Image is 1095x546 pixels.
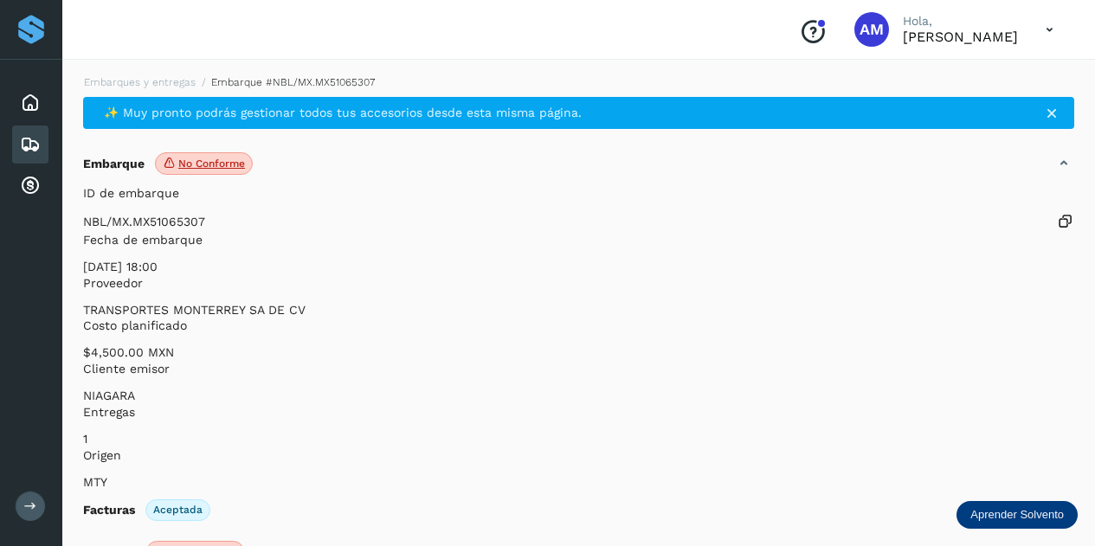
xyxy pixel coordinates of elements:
[84,76,196,88] a: Embarques y entregas
[83,345,1074,360] p: $4,500.00 MXN
[83,274,1074,292] label: Proveedor
[104,106,582,119] span: ✨ Muy pronto podrás gestionar todos tus accesorios desde esta misma página.
[83,303,1074,318] p: TRANSPORTES MONTERREY SA DE CV
[83,503,135,517] h4: Facturas
[83,157,145,171] h4: Embarque
[582,106,660,119] a: Conocer más
[83,389,1074,403] p: NIAGARA
[83,184,1074,202] label: ID de embarque
[83,360,1074,378] label: Cliente emisor
[83,74,1074,90] nav: breadcrumb
[83,403,1074,421] label: Entregas
[12,167,48,205] div: Cuentas por cobrar
[12,125,48,164] div: Embarques y entregas
[83,260,1074,274] p: [DATE] 18:00
[903,14,1018,29] p: Hola,
[83,475,1074,490] p: MTY
[83,231,1074,249] label: Fecha de embarque
[957,501,1078,529] div: Aprender Solvento
[12,84,48,122] div: Inicio
[83,317,1074,335] label: Costo planificado
[83,432,1074,446] p: 1
[178,157,245,170] p: No conforme
[83,215,205,229] p: NBL/MX.MX51065307
[83,446,1074,465] label: Origen
[903,29,1018,45] p: Angele Monserrat Manriquez Bisuett
[83,490,1074,531] div: FacturasAceptada
[83,143,1074,184] div: EmbarqueNo conforme
[153,504,203,516] p: Aceptada
[211,76,375,88] span: Embarque #NBL/MX.MX51065307
[970,508,1064,522] p: Aprender Solvento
